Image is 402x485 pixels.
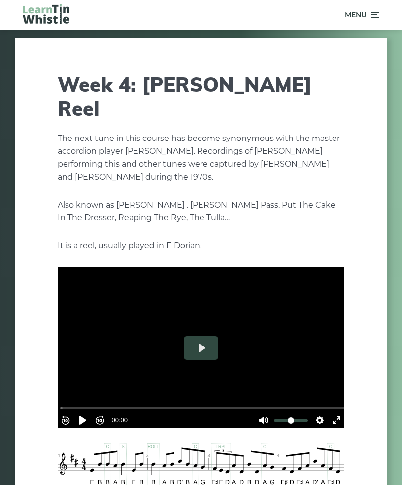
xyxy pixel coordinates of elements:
[58,72,344,120] h1: Week 4: [PERSON_NAME] Reel
[58,132,344,184] p: The next tune in this course has become synonymous with the master accordion player [PERSON_NAME]...
[58,239,344,252] p: It is a reel, usually played in E Dorian.
[345,2,367,27] span: Menu
[23,4,69,24] img: LearnTinWhistle.com
[58,199,344,224] p: Also known as [PERSON_NAME] , [PERSON_NAME] Pass, Put The Cake In The Dresser, Reaping The Rye, T...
